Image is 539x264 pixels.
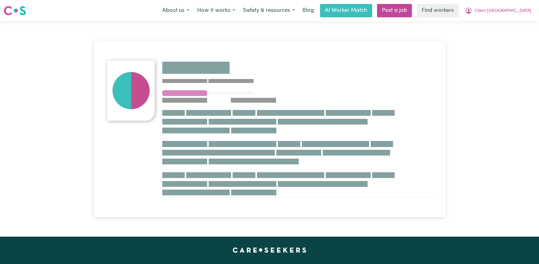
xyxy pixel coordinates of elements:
a: Blog [299,4,318,17]
iframe: Button to launch messaging window [515,240,534,259]
a: Careseekers logo [4,4,26,18]
a: Careseekers home page [233,248,306,252]
button: How it works [193,4,239,17]
img: Careseekers logo [4,5,26,16]
button: My Account [461,4,535,17]
button: About us [158,4,193,17]
a: Find workers [417,4,459,17]
button: Safety & resources [239,4,299,17]
a: Post a job [377,4,412,17]
a: AI Worker Match [320,4,372,17]
span: Client [GEOGRAPHIC_DATA] [475,8,531,14]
